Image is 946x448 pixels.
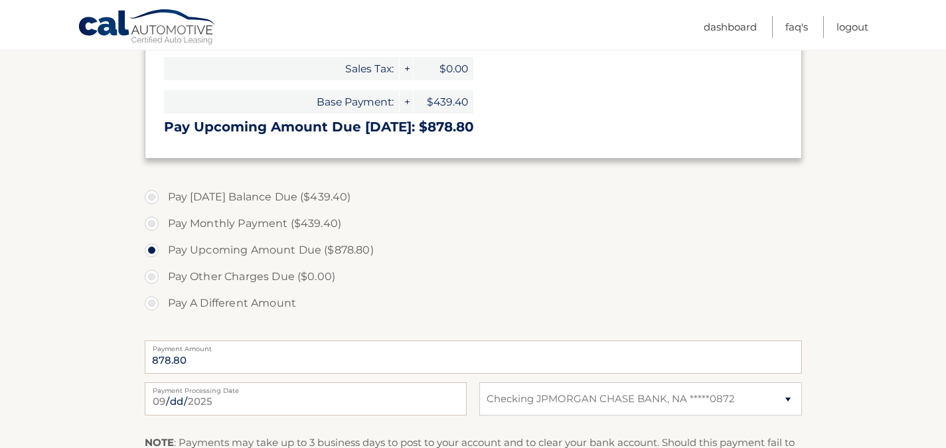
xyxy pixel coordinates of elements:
[836,16,868,38] a: Logout
[414,90,473,113] span: $439.40
[145,290,802,317] label: Pay A Different Amount
[145,382,467,415] input: Payment Date
[164,57,399,80] span: Sales Tax:
[78,9,217,47] a: Cal Automotive
[145,382,467,393] label: Payment Processing Date
[785,16,808,38] a: FAQ's
[145,340,802,374] input: Payment Amount
[400,90,413,113] span: +
[164,90,399,113] span: Base Payment:
[164,119,783,135] h3: Pay Upcoming Amount Due [DATE]: $878.80
[145,237,802,263] label: Pay Upcoming Amount Due ($878.80)
[145,184,802,210] label: Pay [DATE] Balance Due ($439.40)
[414,57,473,80] span: $0.00
[400,57,413,80] span: +
[704,16,757,38] a: Dashboard
[145,340,802,351] label: Payment Amount
[145,210,802,237] label: Pay Monthly Payment ($439.40)
[145,263,802,290] label: Pay Other Charges Due ($0.00)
